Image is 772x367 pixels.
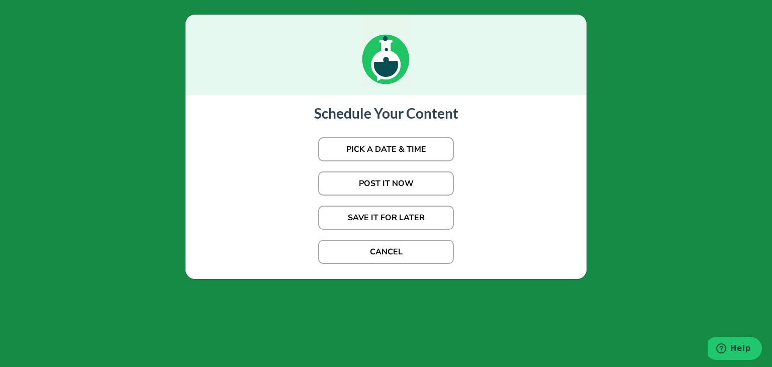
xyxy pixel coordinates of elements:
button: POST IT NOW [318,171,454,196]
img: loading_green.c7b22621.gif [361,15,411,86]
button: PICK A DATE & TIME [318,137,454,161]
h3: Schedule Your Content [196,105,576,122]
button: CANCEL [318,240,454,264]
iframe: Opens a widget where you can find more information [708,337,762,362]
button: SAVE IT FOR LATER [318,206,454,230]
